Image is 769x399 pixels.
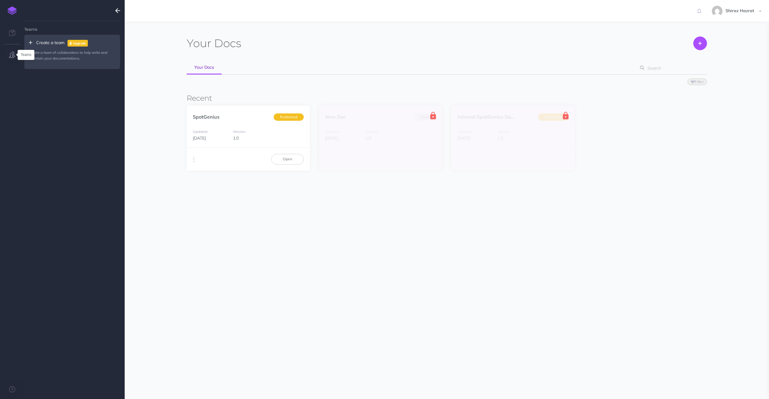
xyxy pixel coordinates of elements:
a: SpotGenius [193,114,220,120]
a: Your Docs [187,61,222,75]
span: Your Docs [194,64,214,70]
span: [DATE] [193,135,206,141]
img: f24abfa90493f84c710da7b1c7ca5087.jpg [712,6,722,16]
i: More actions [193,155,195,164]
h4: Teams [24,21,120,31]
small: Upgrade [73,41,86,45]
small: Version: [233,129,246,134]
button: Filter [688,78,707,85]
span: Shiraz Hazrat [722,8,757,13]
h3: Recent [187,94,707,102]
a: Open [271,154,304,164]
input: Search [646,63,698,74]
a: Upgrade [68,40,88,47]
img: logo-mark.svg [8,6,17,15]
small: Updated: [193,129,208,134]
h1: Docs [187,36,241,50]
span: 1.0 [233,135,239,141]
p: Create a team of collaborators to help write and maintain your documentations. [29,50,116,61]
span: Your [187,36,211,50]
div: Create a team [24,35,120,69]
